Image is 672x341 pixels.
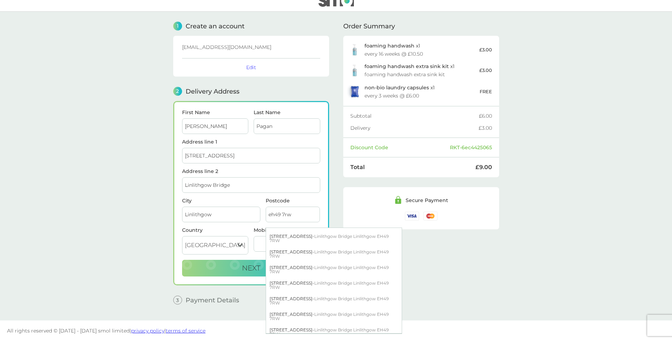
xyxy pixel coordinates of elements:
div: [STREET_ADDRESS] - [266,293,402,309]
div: [STREET_ADDRESS] - [266,309,402,324]
p: x 1 [365,63,454,69]
span: 3 [173,296,182,304]
span: Linlithgow Bridge Linlithgow EH49 7RW [270,249,389,259]
div: Discount Code [350,145,450,150]
div: every 3 weeks @ £6.00 [365,93,419,98]
img: /assets/icons/cards/visa.svg [405,212,419,220]
a: privacy policy [131,328,164,334]
div: [STREET_ADDRESS] - [266,278,402,293]
label: Address line 1 [182,139,320,144]
div: [STREET_ADDRESS] - [266,262,402,278]
label: Address line 2 [182,169,320,174]
span: 1 [173,22,182,30]
p: x 1 [365,85,435,90]
label: City [182,198,260,203]
div: foaming handwash extra sink kit [365,72,445,77]
span: [EMAIL_ADDRESS][DOMAIN_NAME] [182,44,271,50]
span: Create an account [186,23,244,29]
span: Next [242,264,260,272]
span: Linlithgow Bridge Linlithgow EH49 7RW [270,327,389,337]
span: Linlithgow Bridge Linlithgow EH49 7RW [270,265,389,274]
span: Delivery Address [186,88,239,95]
p: x 1 [365,43,420,49]
label: Postcode [266,198,320,203]
div: Total [350,164,475,170]
div: Secure Payment [406,198,448,203]
p: £3.00 [479,67,492,74]
div: £6.00 [479,113,492,118]
div: Subtotal [350,113,479,118]
div: Country [182,228,249,233]
span: Linlithgow Bridge Linlithgow EH49 7RW [270,280,389,290]
p: FREE [480,88,492,95]
span: Order Summary [343,23,395,29]
label: Mobile Number [254,228,320,233]
div: [STREET_ADDRESS] - [266,324,402,340]
p: £3.00 [479,46,492,54]
a: terms of service [166,328,205,334]
div: RKT-6ec4425065 [450,145,492,150]
span: Linlithgow Bridge Linlithgow EH49 7RW [270,234,389,243]
button: Edit [246,64,256,71]
span: foaming handwash extra sink kit [365,63,449,69]
img: /assets/icons/cards/mastercard.svg [423,212,437,220]
label: Last Name [254,110,320,115]
div: £9.00 [475,164,492,170]
label: First Name [182,110,249,115]
span: Payment Details [186,297,239,303]
div: Delivery [350,125,479,130]
span: foaming handwash [365,43,414,49]
div: [STREET_ADDRESS] - [266,246,402,262]
button: Next [182,260,320,277]
div: £3.00 [479,125,492,130]
div: [STREET_ADDRESS] - [266,231,402,246]
div: every 16 weeks @ £10.50 [365,51,423,56]
span: Linlithgow Bridge Linlithgow EH49 7RW [270,312,389,321]
span: non-bio laundry capsules [365,84,429,91]
span: Linlithgow Bridge Linlithgow EH49 7RW [270,296,389,306]
span: 2 [173,87,182,96]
